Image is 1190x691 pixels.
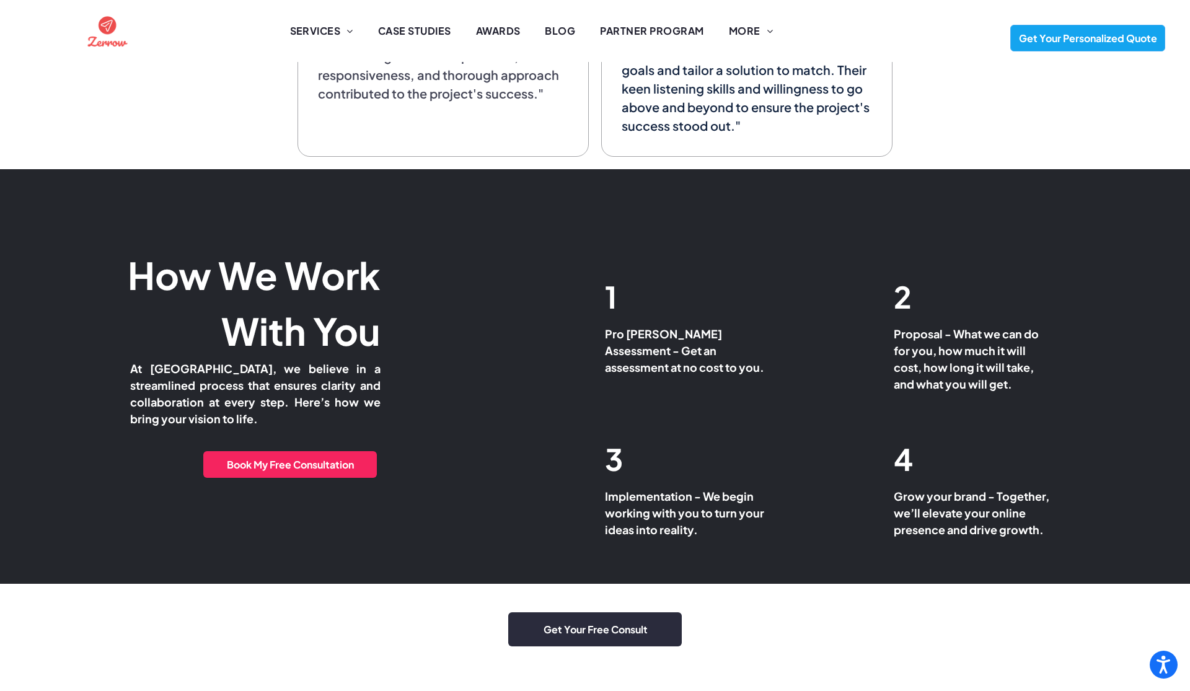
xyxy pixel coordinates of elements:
a: CASE STUDIES [366,24,464,38]
a: Get Your Personalized Quote [1010,25,1165,51]
a: Web Design | Grow Your Brand with Professional Website Design [86,11,130,25]
strong: Grow your brand - Together, we’ll elevate your online presence and drive growth. [894,489,1049,537]
span: How We Work [128,252,381,298]
strong: Implementation - We begin working with you to turn your ideas into reality. [605,489,764,537]
strong: Pro [PERSON_NAME] Assessment - Get an assessment at no cost to you. [605,327,764,374]
span: Get Your Personalized Quote [1015,25,1161,51]
span: Get Your Free Consult [539,617,652,642]
a: PARTNER PROGRAM [588,24,716,38]
a: SERVICES [278,24,366,38]
span: Book My Free Consultation [227,458,354,471]
a: BLOG [532,24,588,38]
strong: 2 [894,278,912,315]
a: AWARDS [464,24,533,38]
a: Get Your Free Consult [508,612,682,646]
strong: 1 [605,278,617,315]
span: With You [221,307,381,354]
a: MORE [716,24,785,38]
strong: 4 [894,440,913,478]
a: Book My Free Consultation [203,451,377,478]
strong: At [GEOGRAPHIC_DATA], we believe in a streamlined process that ensures clarity and collaboration ... [130,361,381,426]
img: the logo for zernow is a red circle with an airplane in it ., SEO agency, website designer for no... [86,9,130,53]
strong: 3 [605,440,623,478]
strong: Proposal - What we can do for you, how much it will cost, how long it will take, and what you wil... [894,327,1039,391]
